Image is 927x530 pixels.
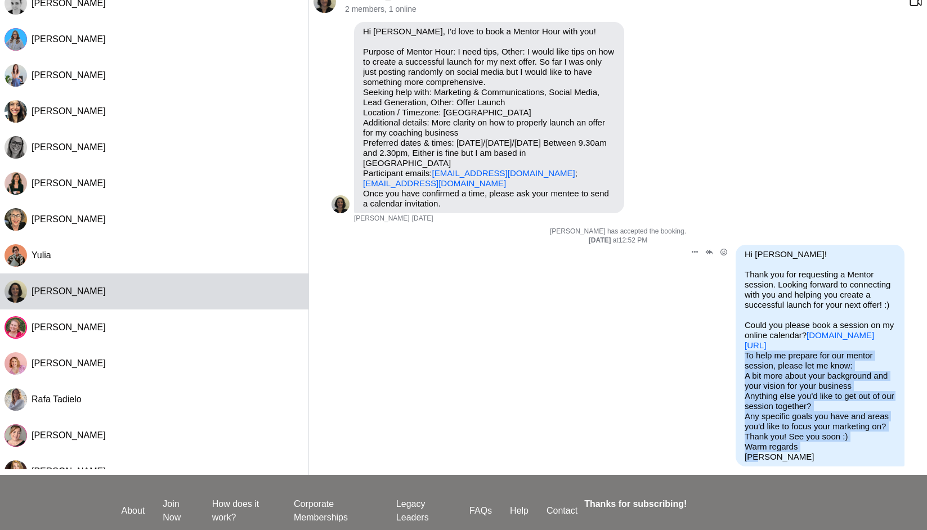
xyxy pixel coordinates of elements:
[501,504,538,518] a: Help
[745,351,895,371] p: To help me prepare for our mentor session, please let me know:
[5,136,27,159] div: Charlie Clarke
[584,497,799,511] h4: Thanks for subscribing!
[363,178,506,188] a: [EMAIL_ADDRESS][DOMAIN_NAME]
[702,245,716,259] button: Open Thread
[113,504,154,518] a: About
[5,244,27,267] img: Y
[745,330,874,350] a: [DOMAIN_NAME][URL]
[5,424,27,447] img: R
[32,358,106,368] span: [PERSON_NAME]
[5,208,27,231] div: Jane
[32,106,106,116] span: [PERSON_NAME]
[745,391,895,411] p: Anything else you'd like to get out of our session together?
[32,430,106,440] span: [PERSON_NAME]
[354,214,410,223] span: [PERSON_NAME]
[872,468,881,477] div: Laila Punj
[32,34,106,44] span: [PERSON_NAME]
[32,250,51,260] span: Yulia
[32,214,106,224] span: [PERSON_NAME]
[5,208,27,231] img: J
[745,270,895,310] p: Thank you for requesting a Mentor session. Looking forward to connecting with you and helping you...
[5,460,27,483] img: M
[460,504,501,518] a: FAQs
[363,188,615,209] p: Once you have confirmed a time, please ask your mentee to send a calendar invitation.
[745,249,895,259] p: Hi [PERSON_NAME]!
[285,497,387,524] a: Corporate Memberships
[687,245,702,259] button: Open Message Actions Menu
[745,442,895,462] p: Warm regards [PERSON_NAME]
[5,100,27,123] div: Hannah Blamey
[32,394,82,404] span: Rafa Tadielo
[345,5,900,14] p: 2 members , 1 online
[332,236,904,245] div: at 12:52 PM
[32,178,106,188] span: [PERSON_NAME]
[5,388,27,411] img: R
[589,236,613,244] strong: [DATE]
[332,227,904,236] p: [PERSON_NAME] has accepted the booking.
[5,172,27,195] div: Mariana Queiroz
[412,214,433,223] time: 2025-08-13T00:21:34.122Z
[872,468,881,477] img: L
[5,28,27,51] img: M
[5,280,27,303] div: Laila Punj
[32,322,106,332] span: [PERSON_NAME]
[5,316,27,339] img: R
[432,168,575,178] a: [EMAIL_ADDRESS][DOMAIN_NAME]
[5,100,27,123] img: H
[363,47,615,188] p: Purpose of Mentor Hour: I need tips, Other: I would like tips on how to create a successful launc...
[32,142,106,152] span: [PERSON_NAME]
[745,371,895,391] p: A bit more about your background and your vision for your business
[5,352,27,375] div: Vari McGaan
[5,28,27,51] div: Mona Swarup
[154,497,203,524] a: Join Now
[5,136,27,159] img: C
[5,64,27,87] div: Georgina Barnes
[32,286,106,296] span: [PERSON_NAME]
[203,497,285,524] a: How does it work?
[332,195,350,213] div: Laila Punj
[5,388,27,411] div: Rafa Tadielo
[363,26,615,37] p: Hi [PERSON_NAME], I'd love to book a Mentor Hour with you!
[5,424,27,447] div: Ruth Slade
[32,466,106,476] span: [PERSON_NAME]
[716,245,731,259] button: Open Reaction Selector
[5,352,27,375] img: V
[387,497,460,524] a: Legacy Leaders
[883,468,904,477] time: 2025-08-13T02:53:25.351Z
[5,460,27,483] div: Miranda Bozic
[745,411,895,432] p: Any specific goals you have and areas you'd like to focus your marketing on?
[745,432,895,442] p: Thank you! See you soon :)
[5,316,27,339] div: Rebecca Frazer
[5,280,27,303] img: L
[5,172,27,195] img: M
[332,195,350,213] img: L
[745,320,895,351] p: Could you please book a session on my online calendar?
[5,64,27,87] img: G
[32,70,106,80] span: [PERSON_NAME]
[5,244,27,267] div: Yulia
[538,504,586,518] a: Contact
